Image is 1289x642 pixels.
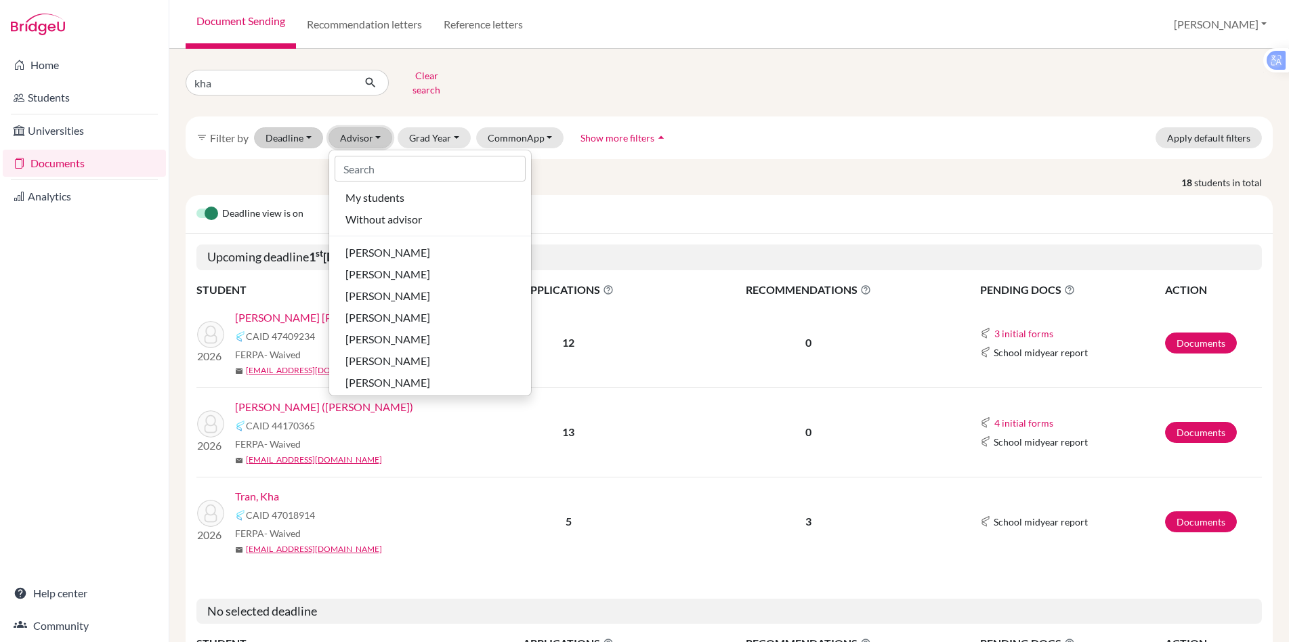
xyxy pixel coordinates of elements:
[235,399,413,415] a: [PERSON_NAME] ([PERSON_NAME])
[197,527,224,543] p: 2026
[329,350,531,372] button: [PERSON_NAME]
[246,419,315,433] span: CAID 44170365
[11,14,65,35] img: Bridge-U
[335,156,526,181] input: Search
[345,266,430,282] span: [PERSON_NAME]
[994,326,1054,341] button: 3 initial forms
[197,437,224,454] p: 2026
[3,183,166,210] a: Analytics
[345,211,422,228] span: Without advisor
[398,127,471,148] button: Grad Year
[345,374,430,391] span: [PERSON_NAME]
[264,438,301,450] span: - Waived
[980,328,991,339] img: Common App logo
[329,328,531,350] button: [PERSON_NAME]
[3,150,166,177] a: Documents
[235,309,436,326] a: [PERSON_NAME] [PERSON_NAME] (Lulu)
[980,282,1164,298] span: PENDING DOCS
[246,454,382,466] a: [EMAIL_ADDRESS][DOMAIN_NAME]
[345,331,430,347] span: [PERSON_NAME]
[3,580,166,607] a: Help center
[309,249,361,264] b: 1 [DATE]
[1181,175,1194,190] strong: 18
[671,513,947,530] p: 3
[980,436,991,447] img: Common App logo
[562,425,574,438] b: 13
[566,515,572,528] b: 5
[196,244,1262,270] h5: Upcoming deadline
[264,528,301,539] span: - Waived
[580,132,654,144] span: Show more filters
[345,190,404,206] span: My students
[1156,127,1262,148] button: Apply default filters
[235,437,301,451] span: FERPA
[329,242,531,263] button: [PERSON_NAME]
[329,187,531,209] button: My students
[235,510,246,521] img: Common App logo
[254,127,323,148] button: Deadline
[264,349,301,360] span: - Waived
[671,335,947,351] p: 0
[235,456,243,465] span: mail
[196,132,207,143] i: filter_list
[562,336,574,349] b: 12
[197,348,224,364] p: 2026
[994,345,1088,360] span: School midyear report
[994,415,1054,431] button: 4 initial forms
[994,515,1088,529] span: School midyear report
[196,599,1262,624] h5: No selected deadline
[329,263,531,285] button: [PERSON_NAME]
[345,244,430,261] span: [PERSON_NAME]
[1194,175,1273,190] span: students in total
[1165,511,1237,532] a: Documents
[671,282,947,298] span: RECOMMENDATIONS
[994,435,1088,449] span: School midyear report
[345,288,430,304] span: [PERSON_NAME]
[210,131,249,144] span: Filter by
[329,209,531,230] button: Without advisor
[3,51,166,79] a: Home
[186,70,354,95] input: Find student by name...
[246,364,382,377] a: [EMAIL_ADDRESS][DOMAIN_NAME]
[468,282,669,298] span: APPLICATIONS
[980,417,991,428] img: Common App logo
[1164,281,1262,299] th: ACTION
[654,131,668,144] i: arrow_drop_up
[196,281,467,299] th: STUDENT
[980,347,991,358] img: Common App logo
[3,84,166,111] a: Students
[235,421,246,431] img: Common App logo
[197,410,224,437] img: Nguyen, Yen Khanh (Alice)
[345,309,430,326] span: [PERSON_NAME]
[246,543,382,555] a: [EMAIL_ADDRESS][DOMAIN_NAME]
[3,612,166,639] a: Community
[235,331,246,342] img: Common App logo
[235,546,243,554] span: mail
[671,424,947,440] p: 0
[329,150,532,396] div: Advisor
[389,65,464,100] button: Clear search
[1165,422,1237,443] a: Documents
[316,248,323,259] sup: st
[329,127,393,148] button: Advisor
[345,353,430,369] span: [PERSON_NAME]
[235,488,279,505] a: Tran, Kha
[1168,12,1273,37] button: [PERSON_NAME]
[569,127,679,148] button: Show more filtersarrow_drop_up
[329,307,531,328] button: [PERSON_NAME]
[3,117,166,144] a: Universities
[476,127,564,148] button: CommonApp
[197,321,224,348] img: Ngo, Hoang Khanh Duong (Lulu)
[329,285,531,307] button: [PERSON_NAME]
[235,367,243,375] span: mail
[222,206,303,222] span: Deadline view is on
[246,508,315,522] span: CAID 47018914
[246,329,315,343] span: CAID 47409234
[329,372,531,393] button: [PERSON_NAME]
[235,526,301,540] span: FERPA
[235,347,301,362] span: FERPA
[980,516,991,527] img: Common App logo
[197,500,224,527] img: Tran, Kha
[1165,333,1237,354] a: Documents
